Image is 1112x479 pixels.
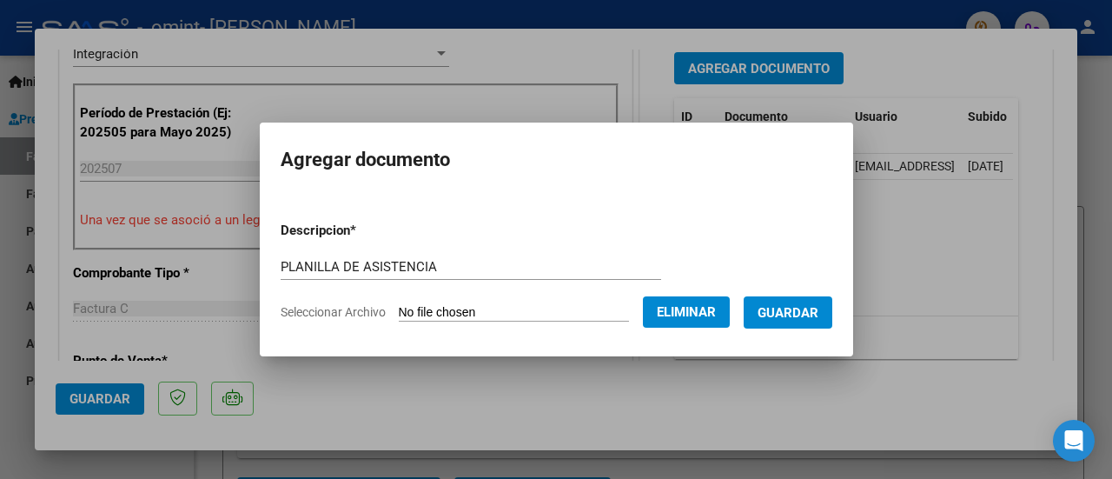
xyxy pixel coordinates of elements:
span: Seleccionar Archivo [281,305,386,319]
h2: Agregar documento [281,143,832,176]
span: Guardar [758,305,818,321]
span: Eliminar [657,304,716,320]
button: Guardar [744,296,832,329]
p: Descripcion [281,221,447,241]
button: Eliminar [643,296,730,328]
div: Open Intercom Messenger [1053,420,1095,462]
